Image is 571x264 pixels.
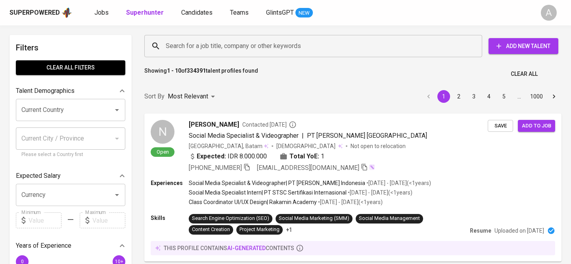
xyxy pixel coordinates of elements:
p: Social Media Specialist Intern | PT STSC Sertifikasi Internasional [189,189,347,197]
button: Open [111,189,123,200]
span: Social Media Specialist & Videographer [189,132,299,139]
span: Save [492,121,509,131]
div: … [513,92,525,100]
a: Teams [230,8,250,18]
span: Clear All [511,69,538,79]
span: | [302,131,304,141]
span: Clear All filters [22,63,119,73]
button: page 1 [437,90,450,103]
div: IDR 8.000.000 [189,152,267,161]
span: [DEMOGRAPHIC_DATA] [276,142,337,150]
b: 334391 [187,67,206,74]
span: [EMAIL_ADDRESS][DOMAIN_NAME] [257,164,359,172]
span: PT [PERSON_NAME] [GEOGRAPHIC_DATA] [307,132,427,139]
span: AI-generated [227,245,266,251]
b: Total YoE: [289,152,319,161]
p: • [DATE] - [DATE] ( <1 years ) [365,179,431,187]
b: Expected: [197,152,226,161]
span: Candidates [181,9,213,16]
a: Candidates [181,8,214,18]
div: Years of Experience [16,238,125,254]
p: Social Media Specialist & Videographer | PT [PERSON_NAME] Indonesia [189,179,365,187]
p: • [DATE] - [DATE] ( <1 years ) [347,189,412,197]
p: Experiences [151,179,189,187]
div: A [541,5,557,21]
h6: Filters [16,41,125,54]
div: Content Creation [192,226,230,233]
p: Class Coordinator UI/UX Design | Rakamin Academy [189,198,317,206]
span: Add New Talent [495,41,552,51]
p: Years of Experience [16,241,71,251]
p: Most Relevant [168,92,208,101]
button: Clear All [508,67,541,81]
span: GlintsGPT [266,9,294,16]
p: • [DATE] - [DATE] ( <1 years ) [317,198,383,206]
button: Go to page 4 [483,90,495,103]
img: magic_wand.svg [369,164,375,170]
p: +1 [286,226,292,234]
p: this profile contains contents [164,244,294,252]
span: [PHONE_NUMBER] [189,164,242,172]
input: Value [92,212,125,228]
span: Contacted [DATE] [242,121,297,129]
a: GlintsGPT NEW [266,8,313,18]
p: Uploaded on [DATE] [494,227,544,235]
div: Talent Demographics [16,83,125,99]
span: 1 [321,152,324,161]
p: Talent Demographics [16,86,75,96]
img: app logo [61,7,72,19]
p: Showing of talent profiles found [144,67,258,81]
input: Value [29,212,61,228]
p: Not open to relocation [351,142,406,150]
nav: pagination navigation [421,90,561,103]
a: Superhunter [126,8,165,18]
div: Social Media Marketing (SMM) [279,215,349,222]
span: NEW [295,9,313,17]
button: Go to next page [548,90,560,103]
b: Superhunter [126,9,164,16]
button: Go to page 5 [498,90,510,103]
a: NOpen[PERSON_NAME]Contacted [DATE]Social Media Specialist & Videographer|PT [PERSON_NAME] [GEOGRA... [144,114,561,262]
a: Jobs [94,8,110,18]
p: Please select a Country first [21,151,120,159]
p: Sort By [144,92,165,101]
button: Go to page 3 [468,90,480,103]
span: Teams [230,9,249,16]
div: Social Media Management [359,215,420,222]
b: 1 - 10 [167,67,181,74]
button: Open [111,104,123,116]
div: Search Engine Optimization (SEO) [192,215,269,222]
div: Expected Salary [16,168,125,184]
button: Clear All filters [16,60,125,75]
svg: By Batam recruiter [289,121,297,129]
button: Go to page 1000 [528,90,545,103]
p: Resume [470,227,491,235]
p: Expected Salary [16,171,61,181]
button: Save [488,120,513,132]
div: N [151,120,174,144]
div: Project Marketing [240,226,280,233]
button: Add New Talent [489,38,558,54]
a: Superpoweredapp logo [10,7,72,19]
div: [GEOGRAPHIC_DATA], Batam [189,142,268,150]
button: Go to page 2 [452,90,465,103]
span: [PERSON_NAME] [189,120,239,129]
div: Superpowered [10,8,60,17]
span: Add to job [522,121,551,131]
div: Most Relevant [168,89,218,104]
span: Open [153,148,172,155]
span: Jobs [94,9,109,16]
p: Skills [151,214,189,222]
button: Add to job [518,120,555,132]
